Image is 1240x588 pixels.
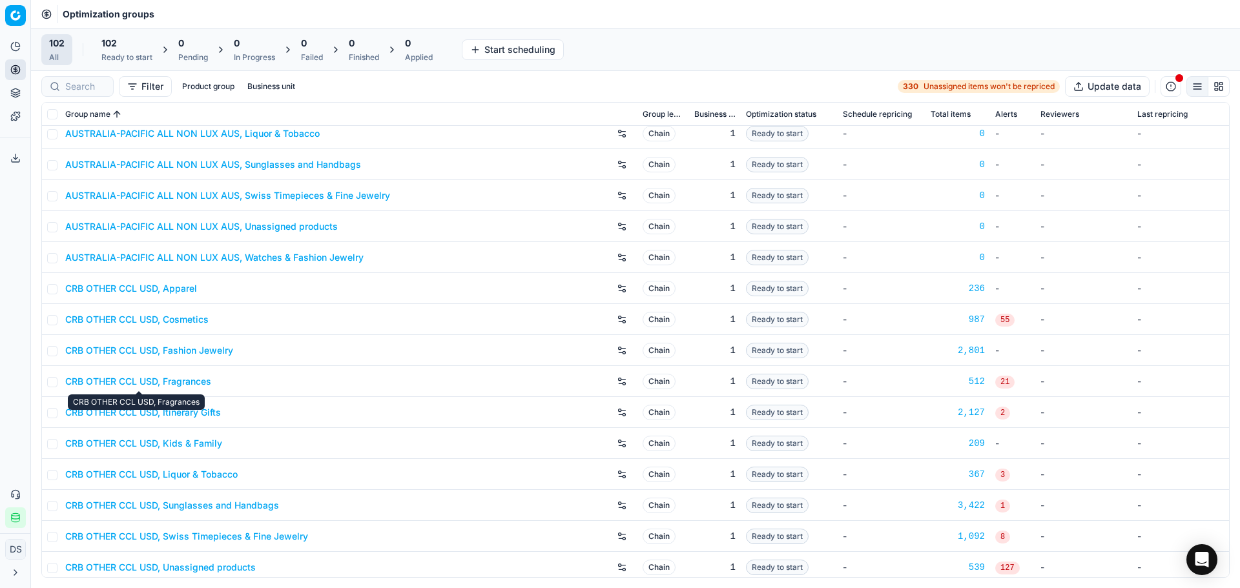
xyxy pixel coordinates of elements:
[931,375,985,388] div: 512
[746,188,809,203] span: Ready to start
[694,158,736,171] div: 1
[63,8,154,21] span: Optimization groups
[995,469,1010,482] span: 3
[643,312,676,327] span: Chain
[1035,490,1132,521] td: -
[995,500,1010,512] span: 1
[110,108,123,121] button: Sorted by Group name ascending
[931,158,985,171] div: 0
[931,282,985,295] a: 236
[990,180,1035,211] td: -
[990,335,1035,366] td: -
[643,343,676,358] span: Chain
[1035,273,1132,304] td: -
[1035,366,1132,397] td: -
[990,118,1035,149] td: -
[1035,335,1132,366] td: -
[1132,304,1229,335] td: -
[349,52,379,63] div: Finished
[65,220,338,233] a: AUSTRALIA-PACIFIC ALL NON LUX AUS, Unassigned products
[694,220,736,233] div: 1
[931,561,985,574] a: 539
[643,374,676,389] span: Chain
[643,436,676,451] span: Chain
[746,312,809,327] span: Ready to start
[931,499,985,512] div: 3,422
[405,52,433,63] div: Applied
[234,37,240,50] span: 0
[746,529,809,544] span: Ready to start
[694,109,736,119] span: Business unit
[643,405,676,420] span: Chain
[694,375,736,388] div: 1
[1035,304,1132,335] td: -
[990,211,1035,242] td: -
[65,375,211,388] a: CRB OTHER CCL USD, Fragrances
[1035,211,1132,242] td: -
[838,149,925,180] td: -
[643,157,676,172] span: Chain
[1132,552,1229,583] td: -
[65,251,364,264] a: AUSTRALIA-PACIFIC ALL NON LUX AUS, Watches & Fashion Jewelry
[119,76,172,97] button: Filter
[65,282,197,295] a: CRB OTHER CCL USD, Apparel
[694,127,736,140] div: 1
[1132,149,1229,180] td: -
[990,428,1035,459] td: -
[838,428,925,459] td: -
[694,251,736,264] div: 1
[694,499,736,512] div: 1
[1035,459,1132,490] td: -
[931,251,985,264] a: 0
[746,467,809,482] span: Ready to start
[746,343,809,358] span: Ready to start
[931,406,985,419] a: 2,127
[838,459,925,490] td: -
[1132,428,1229,459] td: -
[838,273,925,304] td: -
[643,498,676,513] span: Chain
[931,437,985,450] div: 209
[694,468,736,481] div: 1
[1035,180,1132,211] td: -
[643,560,676,575] span: Chain
[1132,118,1229,149] td: -
[995,531,1010,543] span: 8
[405,37,411,50] span: 0
[643,109,684,119] span: Group level
[1040,109,1079,119] span: Reviewers
[1035,242,1132,273] td: -
[234,52,275,63] div: In Progress
[242,79,300,94] button: Business unit
[65,437,222,450] a: CRB OTHER CCL USD, Kids & Family
[694,282,736,295] div: 1
[995,109,1017,119] span: Alerts
[903,81,918,92] strong: 330
[838,180,925,211] td: -
[178,37,184,50] span: 0
[1132,397,1229,428] td: -
[990,273,1035,304] td: -
[177,79,240,94] button: Product group
[995,407,1010,420] span: 2
[65,344,233,357] a: CRB OTHER CCL USD, Fashion Jewelry
[1132,335,1229,366] td: -
[1132,366,1229,397] td: -
[65,189,390,202] a: AUSTRALIA-PACIFIC ALL NON LUX AUS, Swiss Timepieces & Fine Jewelry
[931,109,971,119] span: Total items
[65,158,361,171] a: AUSTRALIA-PACIFIC ALL NON LUX AUS, Sunglasses and Handbags
[746,560,809,575] span: Ready to start
[462,39,564,60] button: Start scheduling
[694,530,736,543] div: 1
[931,220,985,233] a: 0
[643,529,676,544] span: Chain
[694,344,736,357] div: 1
[746,498,809,513] span: Ready to start
[6,540,25,559] span: DS
[931,189,985,202] a: 0
[746,405,809,420] span: Ready to start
